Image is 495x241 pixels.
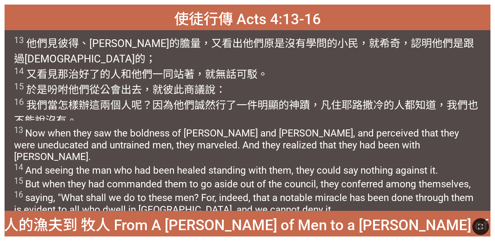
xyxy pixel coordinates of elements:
wg444: 呢？因為 [14,99,478,127]
wg2424: 的； 又 [14,53,478,127]
wg5125: 兩個人 [14,99,478,127]
sup: 15 [14,176,23,186]
wg565: ，就彼此 [14,83,478,127]
wg2476: ，就無 [14,68,478,127]
wg2334: 彼得 [14,37,478,127]
wg846: 一同站著 [14,68,478,127]
wg846: 誠然 [14,99,478,127]
wg1096: 一件明顯的 [14,99,478,127]
wg846: 是 [14,37,478,127]
wg2296: ，認明 [14,37,478,127]
wg1921: 他們 [14,37,478,127]
span: Now when they saw the boldness of [PERSON_NAME] and [PERSON_NAME], and perceived that they were u... [14,125,481,215]
span: 使徒行傳 Acts 4:13-16 [174,7,321,28]
wg4862: 他們 [14,68,478,127]
wg5101: 辦 [14,99,478,127]
wg240: 商議 [14,83,478,127]
wg1410: 說沒有 [35,114,77,127]
wg2323: 人 [14,68,478,127]
wg4074: 、[PERSON_NAME] [14,37,478,127]
wg4862: [DEMOGRAPHIC_DATA] [14,53,478,127]
wg4892: 出去 [14,83,478,127]
wg444: 和 [14,68,478,127]
wg3954: ，又 [14,37,478,127]
sup: 16 [14,97,24,107]
wg2638: 他們原是 [14,37,478,127]
wg1161: 吩咐 [14,83,478,127]
wg4160: 這 [14,99,478,127]
wg444: ，就希奇 [14,37,478,127]
wg1161: 看見 [14,68,478,127]
wg62: 小民 [14,37,478,127]
wg4820: 說 [14,83,478,127]
wg2491: 的膽量 [14,37,478,127]
wg720: 。 [67,114,77,127]
sup: 13 [14,125,23,135]
sup: 13 [14,35,24,45]
wg1063: 他們 [14,99,478,127]
wg2753: 他們 [14,83,478,127]
wg1526: 沒有學問的 [14,37,478,127]
wg2532: 看出 [14,37,478,127]
wg2258: 跟過 [14,37,478,127]
sup: 14 [14,162,23,172]
wg846: 從 [14,83,478,127]
wg3303: 行了 [14,99,478,127]
wg991: 那治好了的 [14,68,478,127]
wg3004: ： 我們當怎樣 [14,83,478,127]
sup: 16 [14,190,23,200]
wg471: 。 於是 [14,68,478,127]
sup: 15 [14,81,24,92]
wg1854: 公會 [14,83,478,127]
wg3762: 話可駁 [14,68,478,127]
span: 他們見 [14,35,481,127]
sup: 14 [14,66,24,76]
